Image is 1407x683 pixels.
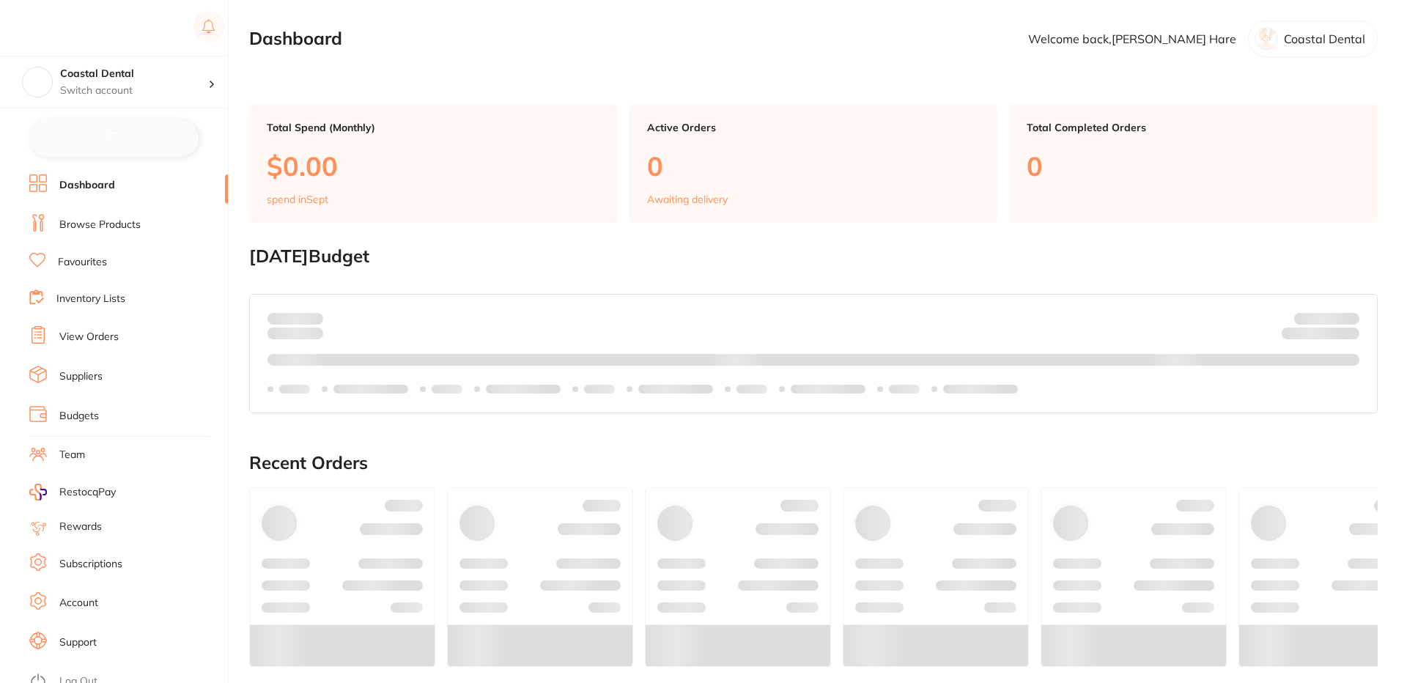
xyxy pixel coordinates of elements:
[59,178,115,193] a: Dashboard
[60,84,208,98] p: Switch account
[56,292,125,306] a: Inventory Lists
[1028,32,1236,45] p: Welcome back, [PERSON_NAME] Hare
[60,67,208,81] h4: Coastal Dental
[1027,122,1360,133] p: Total Completed Orders
[29,11,123,45] a: Restocq Logo
[1282,325,1359,342] p: Remaining:
[279,383,310,395] p: Labels
[1294,312,1359,324] p: Budget:
[647,151,981,181] p: 0
[1334,330,1359,343] strong: $0.00
[267,193,328,205] p: spend in Sept
[638,383,713,395] p: Labels extended
[736,383,767,395] p: Labels
[1331,311,1359,325] strong: $NaN
[58,255,107,270] a: Favourites
[59,557,122,572] a: Subscriptions
[29,484,116,501] a: RestocqPay
[647,122,981,133] p: Active Orders
[249,104,618,223] a: Total Spend (Monthly)$0.00spend inSept
[267,312,323,324] p: Spent:
[59,520,102,534] a: Rewards
[59,485,116,500] span: RestocqPay
[267,122,600,133] p: Total Spend (Monthly)
[59,635,97,650] a: Support
[629,104,998,223] a: Active Orders0Awaiting delivery
[59,448,85,462] a: Team
[29,19,123,37] img: Restocq Logo
[59,330,119,344] a: View Orders
[59,596,98,610] a: Account
[647,193,728,205] p: Awaiting delivery
[791,383,865,395] p: Labels extended
[333,383,408,395] p: Labels extended
[486,383,561,395] p: Labels extended
[249,29,342,49] h2: Dashboard
[432,383,462,395] p: Labels
[889,383,920,395] p: Labels
[584,383,615,395] p: Labels
[1284,32,1365,45] p: Coastal Dental
[29,484,47,501] img: RestocqPay
[943,383,1018,395] p: Labels extended
[298,311,323,325] strong: $0.00
[1027,151,1360,181] p: 0
[249,246,1378,267] h2: [DATE] Budget
[1009,104,1378,223] a: Total Completed Orders0
[267,151,600,181] p: $0.00
[59,369,103,384] a: Suppliers
[267,325,323,342] p: month
[59,409,99,424] a: Budgets
[249,453,1378,473] h2: Recent Orders
[23,67,52,97] img: Coastal Dental
[59,218,141,232] a: Browse Products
